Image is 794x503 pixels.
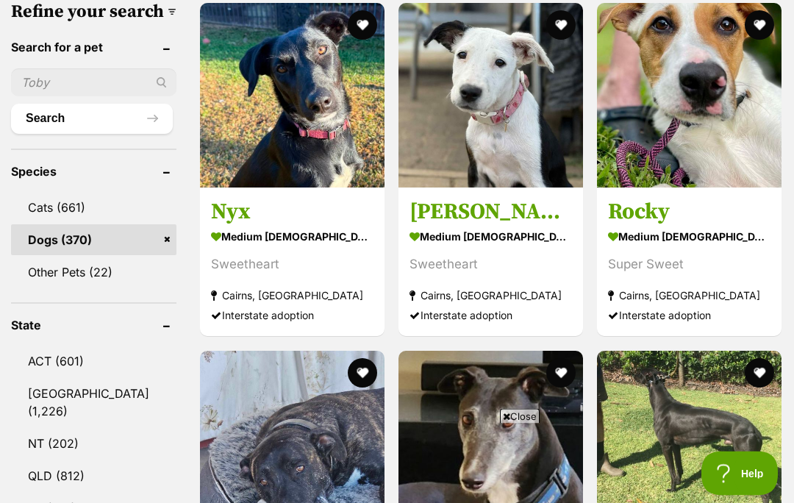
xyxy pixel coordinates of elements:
[11,379,176,427] a: [GEOGRAPHIC_DATA] (1,226)
[608,256,770,276] div: Super Sweet
[409,256,572,276] div: Sweetheart
[409,307,572,327] div: Interstate adoption
[608,227,770,249] strong: medium [DEMOGRAPHIC_DATA] Dog
[11,104,173,134] button: Search
[597,188,782,338] a: Rocky medium [DEMOGRAPHIC_DATA] Dog Super Sweet Cairns, [GEOGRAPHIC_DATA] Interstate adoption
[11,257,176,288] a: Other Pets (22)
[11,346,176,377] a: ACT (601)
[348,11,377,40] button: favourite
[608,287,770,307] strong: Cairns, [GEOGRAPHIC_DATA]
[745,359,774,388] button: favourite
[409,227,572,249] strong: medium [DEMOGRAPHIC_DATA] Dog
[608,307,770,327] div: Interstate adoption
[11,165,176,179] header: Species
[11,2,176,23] h3: Refine your search
[745,11,774,40] button: favourite
[11,41,176,54] header: Search for a pet
[398,4,583,188] img: Payton - Border Collie Dog
[211,307,373,327] div: Interstate adoption
[409,199,572,227] h3: [PERSON_NAME]
[546,11,576,40] button: favourite
[348,359,377,388] button: favourite
[200,188,385,338] a: Nyx medium [DEMOGRAPHIC_DATA] Dog Sweetheart Cairns, [GEOGRAPHIC_DATA] Interstate adoption
[11,69,176,97] input: Toby
[211,256,373,276] div: Sweetheart
[40,429,754,496] iframe: Advertisement
[211,227,373,249] strong: medium [DEMOGRAPHIC_DATA] Dog
[11,461,176,492] a: QLD (812)
[11,319,176,332] header: State
[597,4,782,188] img: Rocky - Bull Arab Dog
[608,199,770,227] h3: Rocky
[500,409,540,424] span: Close
[398,188,583,338] a: [PERSON_NAME] medium [DEMOGRAPHIC_DATA] Dog Sweetheart Cairns, [GEOGRAPHIC_DATA] Interstate adoption
[701,452,779,496] iframe: Help Scout Beacon - Open
[211,287,373,307] strong: Cairns, [GEOGRAPHIC_DATA]
[11,193,176,224] a: Cats (661)
[11,225,176,256] a: Dogs (370)
[211,199,373,227] h3: Nyx
[409,287,572,307] strong: Cairns, [GEOGRAPHIC_DATA]
[200,4,385,188] img: Nyx - Australian Kelpie Dog
[11,429,176,460] a: NT (202)
[546,359,576,388] button: favourite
